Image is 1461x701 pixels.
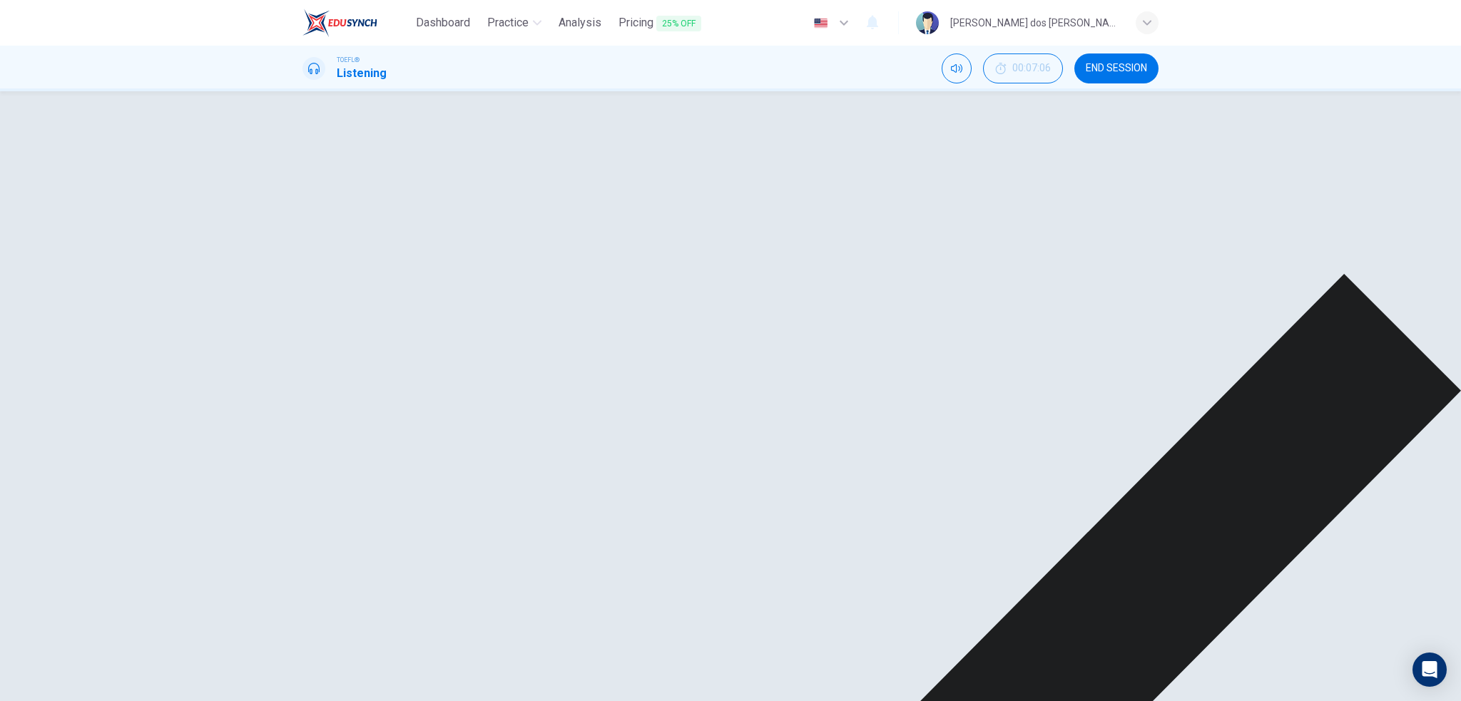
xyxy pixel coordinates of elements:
span: 25% OFF [656,16,701,31]
img: en [812,18,830,29]
span: Pricing [618,14,701,32]
span: Analysis [559,14,601,31]
span: END SESSION [1086,63,1147,74]
button: Dashboard [410,10,476,36]
div: Mute [942,53,972,83]
span: Practice [487,14,529,31]
img: Profile picture [916,11,939,34]
span: TOEFL® [337,55,360,65]
a: EduSynch logo [302,9,410,37]
button: 00:07:06 [983,53,1063,83]
div: Hide [983,53,1063,83]
div: [PERSON_NAME] dos [PERSON_NAME] [950,14,1119,31]
button: Analysis [553,10,607,36]
span: 00:07:06 [1012,63,1051,74]
button: Pricing25% OFF [613,10,707,36]
h1: Listening [337,65,387,82]
span: Dashboard [416,14,470,31]
button: Practice [482,10,547,36]
img: EduSynch logo [302,9,377,37]
div: Open Intercom Messenger [1412,653,1447,687]
button: END SESSION [1074,53,1159,83]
